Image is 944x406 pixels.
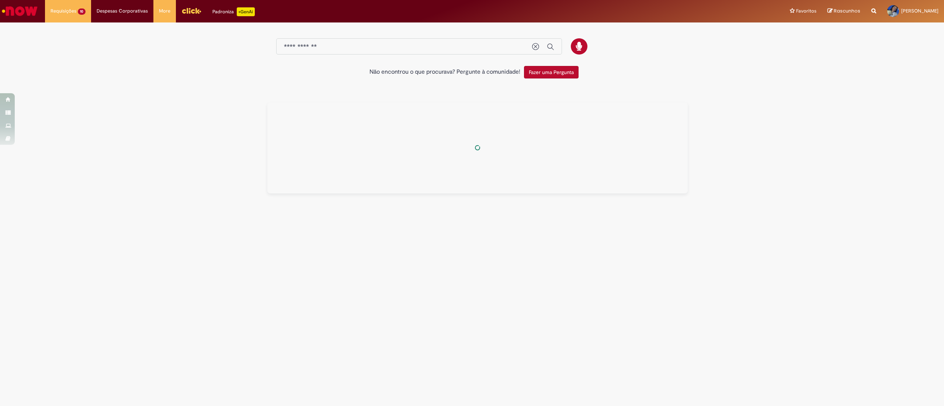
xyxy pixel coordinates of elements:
p: +GenAi [237,7,255,16]
div: Tudo [267,102,688,193]
button: Fazer uma Pergunta [524,66,579,78]
a: Rascunhos [827,8,860,15]
span: [PERSON_NAME] [901,8,938,14]
span: Rascunhos [834,7,860,14]
span: Despesas Corporativas [97,7,148,15]
img: click_logo_yellow_360x200.png [181,5,201,16]
span: 10 [78,8,86,15]
h2: Não encontrou o que procurava? Pergunte à comunidade! [369,69,520,76]
span: More [159,7,170,15]
span: Requisições [51,7,76,15]
div: Padroniza [212,7,255,16]
span: Favoritos [796,7,816,15]
img: ServiceNow [1,4,39,18]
